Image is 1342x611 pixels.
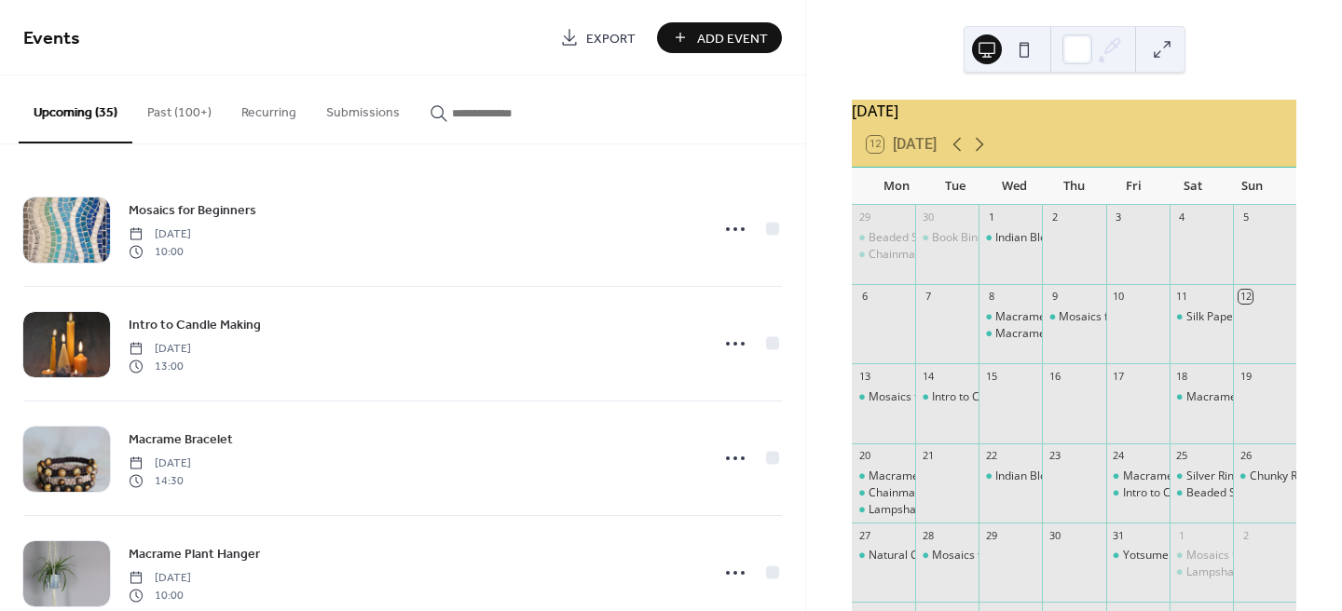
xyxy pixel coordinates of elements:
div: Indian Block Printing [979,230,1042,246]
div: 10 [1112,290,1126,304]
div: 30 [921,210,935,224]
div: Sun [1222,168,1281,205]
div: Silk Paper Making [1186,309,1279,325]
span: Add Event [697,29,768,48]
div: 9 [1048,290,1061,304]
div: Natural Cold Process Soap Making [869,548,1048,563]
div: 29 [984,528,998,542]
div: Tue [926,168,986,205]
div: Intro to Candle Making [915,389,979,405]
div: 1 [984,210,998,224]
span: [DATE] [129,570,191,587]
div: Yotsume Toji - Japanese Stab Binding [1106,548,1170,563]
div: Beaded Snowflake [1170,485,1233,501]
div: Chainmaille - Helmweave [852,247,915,263]
div: 21 [921,449,935,463]
div: 26 [1239,449,1253,463]
a: Export [546,22,650,53]
button: Submissions [311,75,415,142]
div: Macrame Christmas Decorations [995,326,1168,342]
div: 12 [1239,290,1253,304]
span: 10:00 [129,587,191,604]
div: Mosaics for Beginners [1170,548,1233,563]
div: 4 [1175,210,1189,224]
div: Mosaics for Beginners [1059,309,1175,325]
div: 13 [857,369,871,383]
span: Export [586,29,636,48]
a: Macrame Plant Hanger [129,543,260,564]
div: Lampshade Making [852,502,915,518]
div: 19 [1239,369,1253,383]
div: 27 [857,528,871,542]
div: 7 [921,290,935,304]
span: Intro to Candle Making [129,316,261,335]
div: 17 [1112,369,1126,383]
div: 22 [984,449,998,463]
a: Mosaics for Beginners [129,199,256,221]
div: Macrame Bracelet [1170,389,1233,405]
button: Past (100+) [132,75,226,142]
div: 25 [1175,449,1189,463]
div: 31 [1112,528,1126,542]
div: Chainmaille - Helmweave [869,485,1001,501]
div: Silver Ring Making [1186,468,1281,484]
button: Add Event [657,22,782,53]
div: Macrame Pumpkin [1106,468,1170,484]
div: Book Binding - Casebinding [915,230,979,246]
span: [DATE] [129,226,191,243]
div: 28 [921,528,935,542]
div: 23 [1048,449,1061,463]
div: Thu [1045,168,1104,205]
div: Chunky Rope Necklace [1233,468,1296,484]
div: Intro to Candle Making [932,389,1049,405]
div: Chainmaille - Helmweave [852,485,915,501]
div: Chainmaille - Helmweave [869,247,1001,263]
a: Intro to Candle Making [129,314,261,335]
div: Mosaics for Beginners [932,548,1048,563]
div: Silver Ring Making [1170,468,1233,484]
div: Silk Paper Making [1170,309,1233,325]
div: 2 [1048,210,1061,224]
div: 1 [1175,528,1189,542]
div: Lampshade Making [1170,564,1233,580]
div: Mosaics for Beginners [869,389,985,405]
span: [DATE] [129,341,191,358]
div: Beaded Snowflake [852,230,915,246]
div: Macrame Pumpkin [1123,468,1221,484]
div: Macrame Plant Hanger [869,468,990,484]
div: Intro to Candle Making [1123,485,1240,501]
div: Lampshade Making [869,502,970,518]
div: Sat [1163,168,1223,205]
span: 14:30 [129,472,191,489]
div: Indian Block Printing [995,468,1101,484]
div: 8 [984,290,998,304]
div: 24 [1112,449,1126,463]
button: Upcoming (35) [19,75,132,143]
div: Macrame Bracelet [1186,389,1283,405]
div: 5 [1239,210,1253,224]
div: Mosaics for Beginners [852,389,915,405]
div: Macrame Bracelet [995,309,1092,325]
div: [DATE] [852,100,1296,122]
span: 13:00 [129,358,191,374]
div: 30 [1048,528,1061,542]
div: Wed [985,168,1045,205]
div: 14 [921,369,935,383]
div: 15 [984,369,998,383]
div: Book Binding - Casebinding [932,230,1074,246]
div: Indian Block Printing [979,468,1042,484]
div: Intro to Candle Making [1106,485,1170,501]
div: Beaded Snowflake [1186,485,1282,501]
div: Yotsume Toji - Japanese Stab Binding [1123,548,1315,563]
span: Events [23,20,80,57]
div: Mon [867,168,926,205]
div: 6 [857,290,871,304]
div: Macrame Plant Hanger [852,468,915,484]
div: 18 [1175,369,1189,383]
span: Macrame Plant Hanger [129,545,260,564]
div: 3 [1112,210,1126,224]
span: Macrame Bracelet [129,430,233,450]
div: Lampshade Making [1186,564,1288,580]
div: Macrame Bracelet [979,309,1042,325]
